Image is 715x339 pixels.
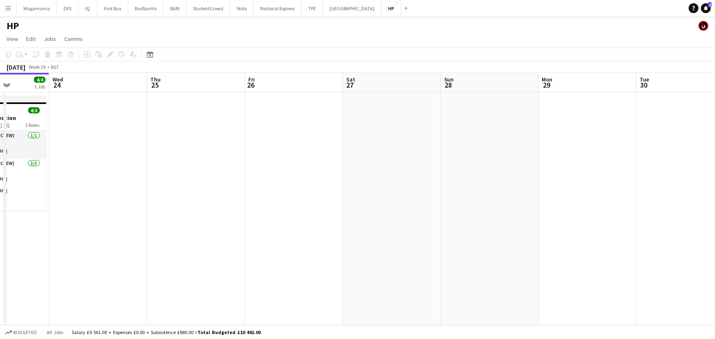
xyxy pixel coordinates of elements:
span: Jobs [44,35,56,43]
button: First Bus [97,0,128,16]
button: Nido [230,0,254,16]
div: [DATE] [7,63,25,71]
button: BAM [163,0,186,16]
div: BST [51,64,59,70]
button: [GEOGRAPHIC_DATA] [323,0,381,16]
button: Budgeted [4,328,38,337]
a: Comms [61,34,86,44]
span: 1 [708,2,712,7]
span: Week 39 [27,64,48,70]
span: All jobs [45,329,65,335]
button: Wagamama [17,0,57,16]
button: DFE [57,0,79,16]
div: Salary £9 561.00 + Expenses £0.00 + Subsistence £880.00 = [72,329,261,335]
span: Edit [26,35,36,43]
a: Edit [23,34,39,44]
h1: HP [7,20,19,32]
button: HP [381,0,401,16]
button: TPE [302,0,323,16]
button: BarBurrito [128,0,163,16]
button: StudentCrowd [186,0,230,16]
button: IQ [79,0,97,16]
span: Comms [64,35,83,43]
app-user-avatar: Tim Bodenham [699,21,708,31]
span: Total Budgeted £10 441.00 [197,329,261,335]
a: View [3,34,21,44]
a: 1 [701,3,711,13]
span: Budgeted [13,330,37,335]
a: Jobs [41,34,59,44]
button: National Express [254,0,302,16]
span: View [7,35,18,43]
